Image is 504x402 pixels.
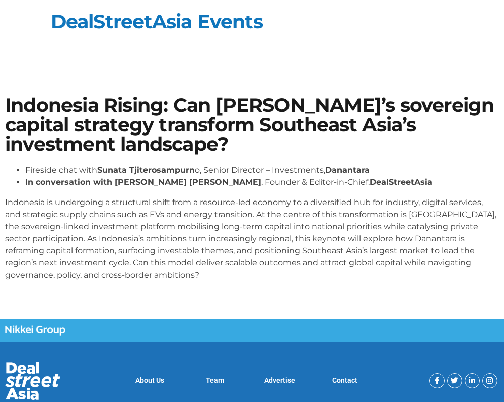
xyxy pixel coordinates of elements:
[5,96,499,154] h1: Indonesia Rising: Can [PERSON_NAME]’s sovereign capital strategy transform Southeast Asia’s inves...
[25,164,499,176] li: Fireside chat with o, Senior Director – Investments,
[51,10,263,33] a: DealStreetAsia Events
[206,376,224,384] a: Team
[25,176,499,188] li: , Founder & Editor-in-Chief,
[325,165,370,175] strong: Danantara
[370,177,433,187] strong: DealStreetAsia
[5,196,499,281] p: Indonesia is undergoing a structural shift from a resource-led economy to a diversified hub for i...
[135,376,164,384] a: About Us
[97,165,195,175] strong: Sunata Tjiterosampurn
[264,376,295,384] a: Advertise
[5,325,65,336] img: Nikkei Group
[332,376,357,384] a: Contact
[25,177,261,187] strong: In conversation with [PERSON_NAME] [PERSON_NAME]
